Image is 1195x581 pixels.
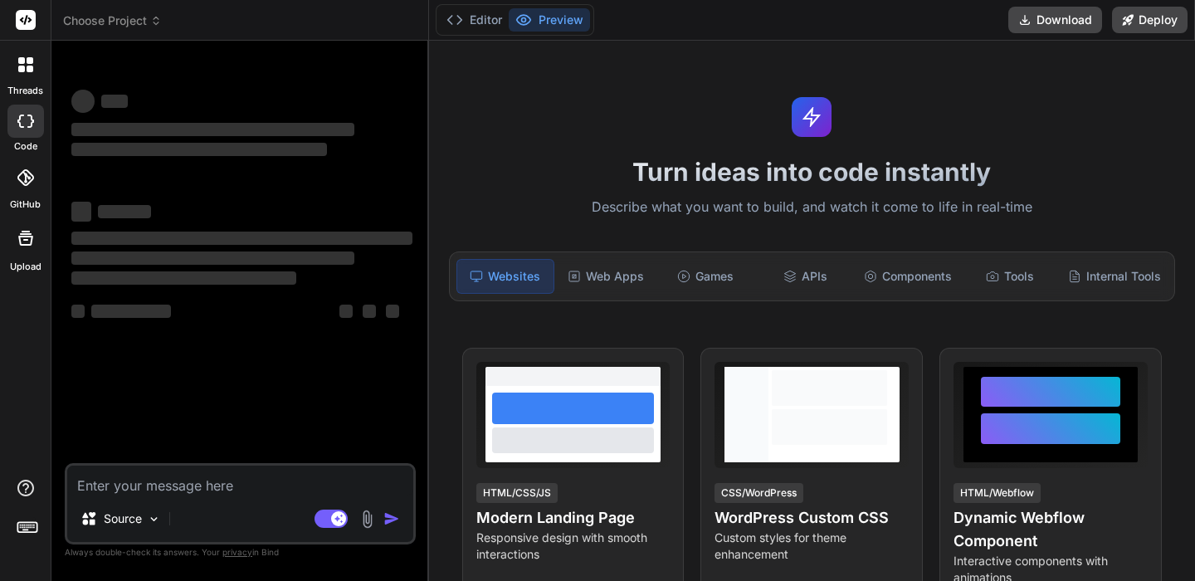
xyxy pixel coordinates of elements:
[439,197,1185,218] p: Describe what you want to build, and watch it come to life in real-time
[1008,7,1102,33] button: Download
[101,95,128,108] span: ‌
[476,506,671,530] h4: Modern Landing Page
[104,510,142,527] p: Source
[715,530,909,563] p: Custom styles for theme enhancement
[71,202,91,222] span: ‌
[1112,7,1188,33] button: Deploy
[65,544,416,560] p: Always double-check its answers. Your in Bind
[7,84,43,98] label: threads
[476,483,558,503] div: HTML/CSS/JS
[456,259,554,294] div: Websites
[10,198,41,212] label: GitHub
[147,512,161,526] img: Pick Models
[715,506,909,530] h4: WordPress Custom CSS
[954,483,1041,503] div: HTML/Webflow
[71,90,95,113] span: ‌
[71,123,354,136] span: ‌
[222,547,252,557] span: privacy
[71,232,412,245] span: ‌
[857,259,958,294] div: Components
[363,305,376,318] span: ‌
[14,139,37,154] label: code
[71,143,327,156] span: ‌
[10,260,41,274] label: Upload
[383,510,400,527] img: icon
[476,530,671,563] p: Responsive design with smooth interactions
[962,259,1058,294] div: Tools
[386,305,399,318] span: ‌
[509,8,590,32] button: Preview
[98,205,151,218] span: ‌
[440,8,509,32] button: Editor
[339,305,353,318] span: ‌
[71,251,354,265] span: ‌
[358,510,377,529] img: attachment
[1061,259,1168,294] div: Internal Tools
[715,483,803,503] div: CSS/WordPress
[63,12,162,29] span: Choose Project
[558,259,654,294] div: Web Apps
[657,259,754,294] div: Games
[71,271,296,285] span: ‌
[439,157,1185,187] h1: Turn ideas into code instantly
[757,259,853,294] div: APIs
[91,305,171,318] span: ‌
[954,506,1148,553] h4: Dynamic Webflow Component
[71,305,85,318] span: ‌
